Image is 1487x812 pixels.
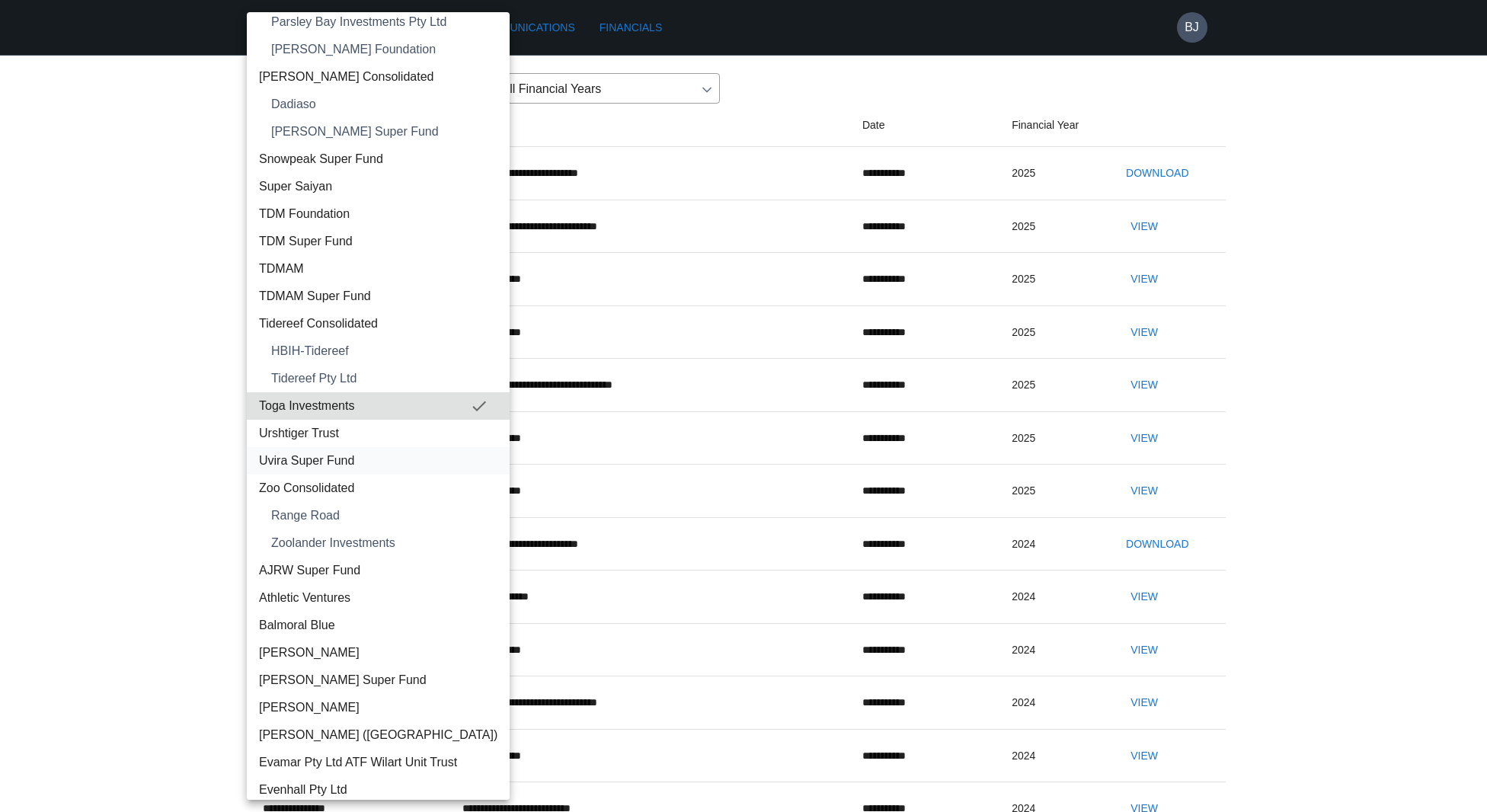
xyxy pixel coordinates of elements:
[259,644,497,662] span: [PERSON_NAME]
[259,781,497,799] span: Evenhall Pty Ltd
[271,13,497,31] span: Parsley Bay Investments Pty Ltd
[271,369,497,388] span: Tidereef Pty Ltd
[259,589,497,607] span: Athletic Ventures
[259,452,497,470] span: Uvira Super Fund
[259,753,497,772] span: Evamar Pty Ltd ATF Wilart Unit Trust
[259,561,497,580] span: AJRW Super Fund
[259,177,497,196] span: Super Saiyan
[259,671,497,689] span: [PERSON_NAME] Super Fund
[271,95,497,113] span: Dadiaso
[259,287,497,305] span: TDMAM Super Fund
[259,232,497,251] span: TDM Super Fund
[259,397,470,415] span: Toga Investments
[271,507,497,525] span: Range Road
[259,315,497,333] span: Tidereef Consolidated
[259,616,497,635] span: Balmoral Blue
[259,260,497,278] span: TDMAM
[271,342,497,360] span: HBIH-Tidereef
[259,150,497,168] span: Snowpeak Super Fund
[259,699,497,717] span: [PERSON_NAME]
[259,479,497,497] span: Zoo Consolidated
[271,40,497,59] span: [PERSON_NAME] Foundation
[259,68,497,86] span: [PERSON_NAME] Consolidated
[271,123,497,141] span: [PERSON_NAME] Super Fund
[271,534,497,552] span: Zoolander Investments
[259,726,497,744] span: [PERSON_NAME] ([GEOGRAPHIC_DATA])
[259,205,497,223] span: TDM Foundation
[259,424,497,443] span: Urshtiger Trust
